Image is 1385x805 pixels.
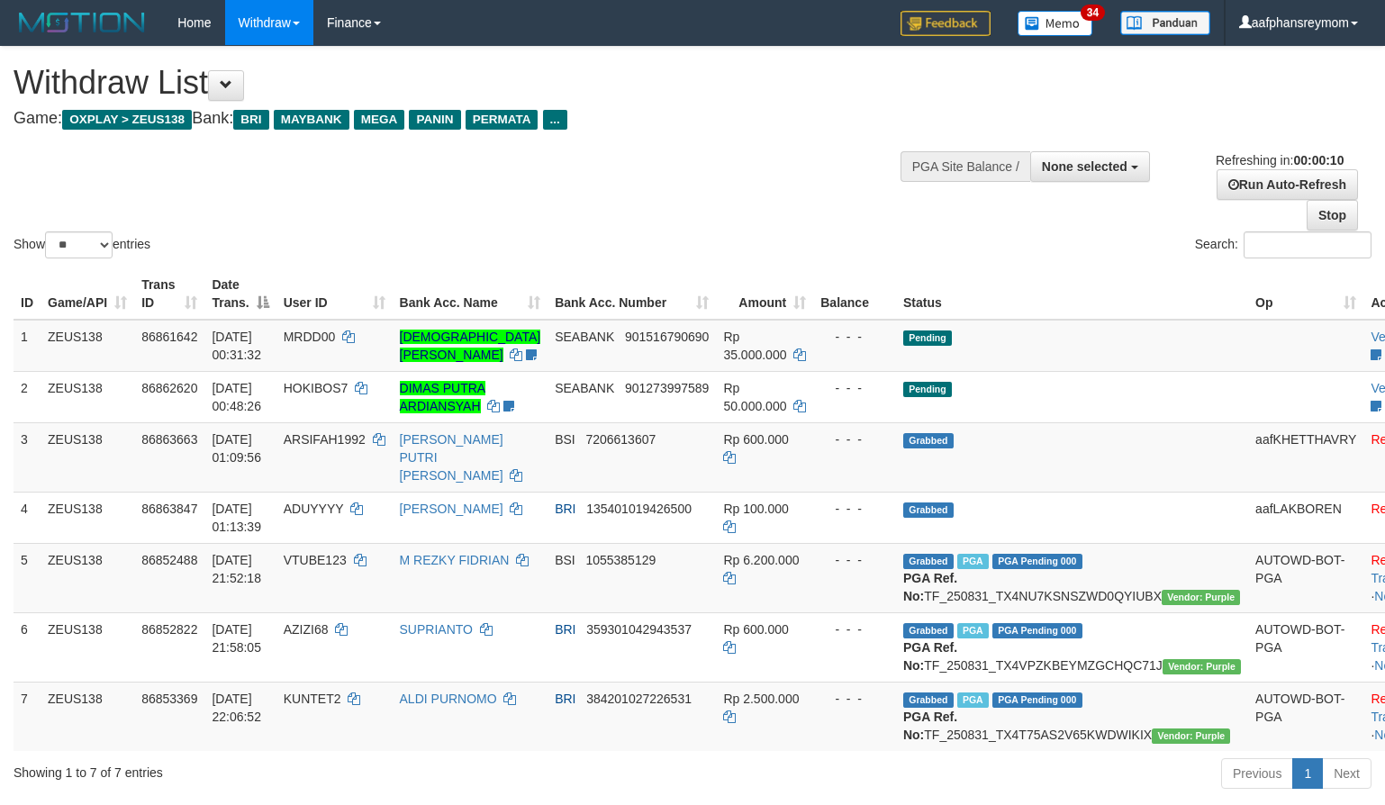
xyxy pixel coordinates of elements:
span: Grabbed [903,554,954,569]
span: ARSIFAH1992 [284,432,366,447]
span: [DATE] 01:09:56 [212,432,261,465]
span: BRI [233,110,268,130]
strong: 00:00:10 [1293,153,1344,167]
td: 2 [14,371,41,422]
span: MRDD00 [284,330,336,344]
span: AZIZI68 [284,622,329,637]
span: Rp 35.000.000 [723,330,786,362]
a: M REZKY FIDRIAN [400,553,510,567]
span: ... [543,110,567,130]
td: AUTOWD-BOT-PGA [1248,682,1363,751]
th: Bank Acc. Number: activate to sort column ascending [548,268,716,320]
td: ZEUS138 [41,371,134,422]
span: BRI [555,692,575,706]
a: [PERSON_NAME] [400,502,503,516]
span: BRI [555,502,575,516]
span: Vendor URL: https://trx4.1velocity.biz [1152,728,1230,744]
span: SEABANK [555,381,614,395]
span: Pending [903,382,952,397]
td: 5 [14,543,41,612]
select: Showentries [45,231,113,258]
span: Refreshing in: [1216,153,1344,167]
td: ZEUS138 [41,682,134,751]
span: MEGA [354,110,405,130]
span: Vendor URL: https://trx4.1velocity.biz [1163,659,1241,674]
span: Copy 901516790690 to clipboard [625,330,709,344]
span: 34 [1081,5,1105,21]
span: Rp 6.200.000 [723,553,799,567]
td: ZEUS138 [41,612,134,682]
span: [DATE] 22:06:52 [212,692,261,724]
td: ZEUS138 [41,320,134,372]
span: PGA Pending [992,623,1082,638]
th: Amount: activate to sort column ascending [716,268,813,320]
td: ZEUS138 [41,492,134,543]
span: Marked by aaftrukkakada [957,623,989,638]
td: AUTOWD-BOT-PGA [1248,543,1363,612]
h4: Game: Bank: [14,110,905,128]
span: [DATE] 00:31:32 [212,330,261,362]
span: Marked by aafsolysreylen [957,554,989,569]
button: None selected [1030,151,1150,182]
span: Copy 1055385129 to clipboard [585,553,656,567]
a: Stop [1307,200,1358,231]
img: Feedback.jpg [901,11,991,36]
a: DIMAS PUTRA ARDIANSYAH [400,381,486,413]
span: Rp 600.000 [723,432,788,447]
td: AUTOWD-BOT-PGA [1248,612,1363,682]
span: 86863663 [141,432,197,447]
span: OXPLAY > ZEUS138 [62,110,192,130]
div: - - - [820,690,889,708]
td: aafLAKBOREN [1248,492,1363,543]
span: PERMATA [466,110,539,130]
span: VTUBE123 [284,553,347,567]
span: 86861642 [141,330,197,344]
span: Copy 7206613607 to clipboard [585,432,656,447]
th: Balance [813,268,896,320]
span: SEABANK [555,330,614,344]
span: BSI [555,553,575,567]
div: - - - [820,328,889,346]
td: ZEUS138 [41,422,134,492]
th: Date Trans.: activate to sort column descending [204,268,276,320]
span: 86852822 [141,622,197,637]
a: SUPRIANTO [400,622,473,637]
img: Button%20Memo.svg [1018,11,1093,36]
span: Pending [903,330,952,346]
label: Search: [1195,231,1371,258]
span: 86852488 [141,553,197,567]
div: PGA Site Balance / [901,151,1030,182]
span: Rp 600.000 [723,622,788,637]
span: KUNTET2 [284,692,341,706]
td: 4 [14,492,41,543]
a: ALDI PURNOMO [400,692,497,706]
th: User ID: activate to sort column ascending [276,268,393,320]
a: Previous [1221,758,1293,789]
h1: Withdraw List [14,65,905,101]
td: 7 [14,682,41,751]
span: [DATE] 21:52:18 [212,553,261,585]
img: MOTION_logo.png [14,9,150,36]
th: Game/API: activate to sort column ascending [41,268,134,320]
span: 86853369 [141,692,197,706]
th: ID [14,268,41,320]
span: 86863847 [141,502,197,516]
span: Rp 50.000.000 [723,381,786,413]
a: [PERSON_NAME] PUTRI [PERSON_NAME] [400,432,503,483]
div: - - - [820,430,889,448]
b: PGA Ref. No: [903,571,957,603]
span: Copy 359301042943537 to clipboard [586,622,692,637]
span: PANIN [409,110,460,130]
span: Copy 135401019426500 to clipboard [586,502,692,516]
div: - - - [820,551,889,569]
div: Showing 1 to 7 of 7 entries [14,756,564,782]
span: HOKIBOS7 [284,381,349,395]
span: BRI [555,622,575,637]
span: Grabbed [903,502,954,518]
b: PGA Ref. No: [903,710,957,742]
span: PGA Pending [992,554,1082,569]
span: Rp 100.000 [723,502,788,516]
span: [DATE] 01:13:39 [212,502,261,534]
a: Next [1322,758,1371,789]
span: [DATE] 00:48:26 [212,381,261,413]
